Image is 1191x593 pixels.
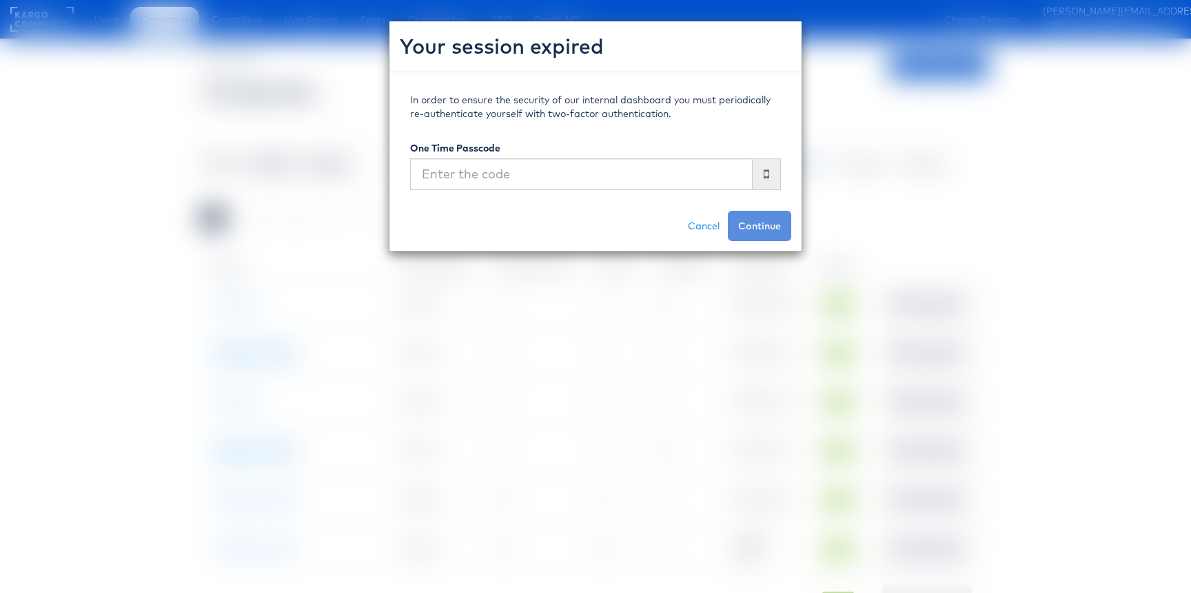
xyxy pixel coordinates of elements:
[410,141,500,155] label: One Time Passcode
[728,211,791,241] button: Continue
[400,32,791,61] h2: Your session expired
[410,158,753,190] input: Enter the code
[410,93,781,121] p: In order to ensure the security of our internal dashboard you must periodically re-authenticate y...
[680,211,728,241] a: Cancel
